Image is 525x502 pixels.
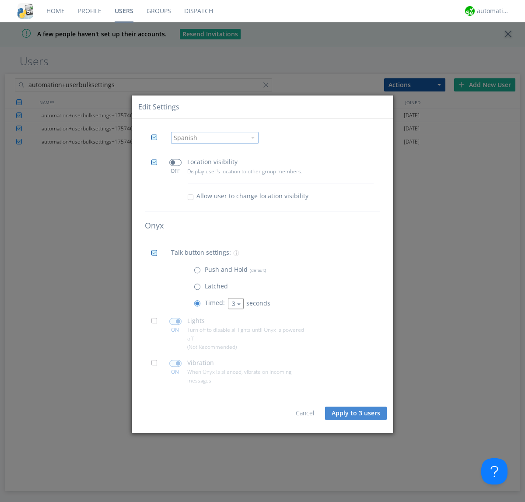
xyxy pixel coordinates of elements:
[228,298,244,309] button: 3
[196,192,308,201] span: Allow user to change location visibility
[145,222,380,231] h4: Onyx
[138,102,179,112] div: Edit Settings
[465,6,475,16] img: d2d01cd9b4174d08988066c6d424eccd
[205,265,266,274] p: Push and Hold
[187,158,238,167] p: Location visibility
[251,137,255,139] img: caret-down-sm.svg
[171,248,231,258] p: Talk button settings:
[205,298,225,308] p: Timed:
[246,299,270,307] span: seconds
[296,409,314,417] a: Cancel
[205,281,228,291] p: Latched
[165,168,185,175] div: OFF
[248,267,266,273] span: (default)
[17,3,33,19] img: cddb5a64eb264b2086981ab96f4c1ba7
[477,7,510,15] div: automation+atlas
[187,167,308,176] p: Display user's location to other group members.
[174,133,246,142] div: Spanish
[325,407,387,420] button: Apply to 3 users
